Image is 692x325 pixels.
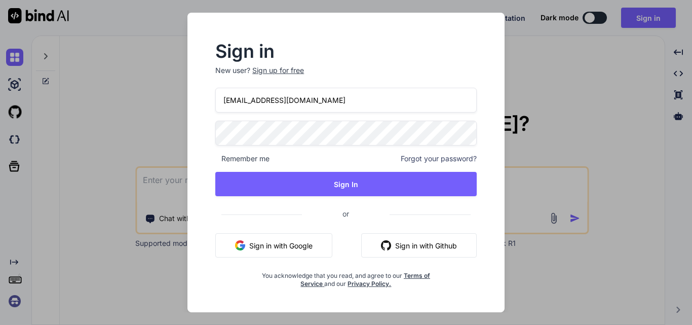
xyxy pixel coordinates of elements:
img: google [235,240,245,250]
span: Forgot your password? [401,154,477,164]
span: or [302,201,390,226]
div: Sign up for free [252,65,304,76]
p: New user? [215,65,477,88]
button: Sign In [215,172,477,196]
img: github [381,240,391,250]
input: Login or Email [215,88,477,113]
h2: Sign in [215,43,477,59]
span: Remember me [215,154,270,164]
a: Terms of Service [300,272,430,287]
button: Sign in with Google [215,233,332,258]
a: Privacy Policy. [348,280,391,287]
div: You acknowledge that you read, and agree to our and our [259,266,433,288]
button: Sign in with Github [361,233,477,258]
